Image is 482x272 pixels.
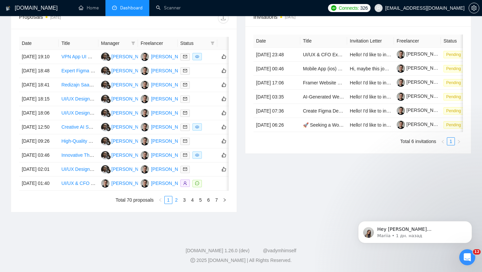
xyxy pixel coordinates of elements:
img: TO [141,81,149,89]
li: Previous Page [439,137,447,145]
span: user [376,6,381,10]
td: UI/UX Designer Needed for Education Platform Revamp [59,106,98,120]
td: VPN App UI Redesign — Privacy & Web3 Focus [59,50,98,64]
a: 1 [165,196,172,204]
td: [DATE] 03:46 [19,148,59,162]
span: mail [183,167,187,171]
span: like [222,152,226,158]
img: gigradar-bm.png [106,169,111,174]
a: TO[PERSON_NAME] [141,180,189,186]
a: @vadymhimself [263,248,296,253]
img: gigradar-bm.png [106,98,111,103]
a: UI/UX Designer Needed for Education Platform Revamp [61,110,178,116]
div: [PERSON_NAME] [111,137,150,145]
td: Framer Website Design and Development Expert Needed [300,76,347,90]
img: WW [101,67,109,75]
button: like [220,165,228,173]
td: [DATE] 18:41 [19,78,59,92]
td: [DATE] 06:26 [253,118,300,132]
span: dashboard [112,5,117,10]
li: 2 [172,196,180,204]
a: UI/UX Designer for Gamified SaaS Platform (Figma, Edtech/Gamification Experience) [61,96,239,101]
span: mail [183,83,187,87]
a: TO[PERSON_NAME] [141,96,189,101]
a: 4 [189,196,196,204]
a: Pending [444,52,466,57]
a: [PERSON_NAME] [397,122,445,127]
div: [PERSON_NAME] [151,109,189,117]
iframe: To enrich screen reader interactions, please activate Accessibility in Grammarly extension settings [459,249,475,265]
button: Развернуть окно [105,3,117,15]
td: [DATE] 12:50 [19,120,59,134]
img: TO [141,179,149,188]
span: smiley reaction [76,201,93,215]
span: mail [183,55,187,59]
span: 😃 [79,201,89,215]
a: homeHome [79,5,99,11]
span: like [222,138,226,144]
img: WW [101,165,109,174]
div: [PERSON_NAME] [151,180,189,187]
time: [DATE] [285,15,295,19]
a: [PERSON_NAME] [397,51,445,57]
button: like [220,109,228,117]
img: WW [101,109,109,117]
span: neutral face reaction [58,201,76,215]
img: gigradar-bm.png [106,113,111,117]
button: like [220,67,228,75]
div: [PERSON_NAME] [111,165,150,173]
a: 2 [173,196,180,204]
button: right [221,196,229,204]
a: [PERSON_NAME] [397,108,445,113]
img: TO [141,137,149,145]
span: like [222,68,226,73]
span: Pending [444,79,464,86]
td: [DATE] 18:15 [19,92,59,106]
img: TO [141,123,149,131]
td: Expert Figma Designer [59,64,98,78]
img: WW [101,151,109,159]
div: [PERSON_NAME] [151,123,189,131]
a: WW[PERSON_NAME] [101,152,150,157]
span: Pending [444,121,464,129]
a: VPN App UI Redesign — Privacy & Web3 Focus [61,54,162,59]
div: [PERSON_NAME] [111,180,150,187]
span: Invitations [253,13,463,21]
td: [DATE] 03:35 [253,90,300,104]
li: 3 [180,196,188,204]
td: [DATE] 00:46 [253,62,300,76]
div: [PERSON_NAME] [151,53,189,60]
td: 🚀 Seeking a World-Class UI/UX Designer (Figma Expert) for Ongoing Projects [300,118,347,132]
button: like [220,151,228,159]
img: c1NybDqS-x1OPvS-FpIU5_-KJHAbNbWAiAC3cbJUHD0KSEqtqjcGy8RJyS0QCWXZfp [397,121,405,129]
a: AI-Generated Web Page Design Options [303,94,388,99]
div: [PERSON_NAME] [151,137,189,145]
time: [DATE] [50,16,61,19]
li: 5 [196,196,205,204]
div: 2025 [DOMAIN_NAME] | All Rights Reserved. [5,257,477,264]
th: Freelancer [138,37,177,50]
a: WW[PERSON_NAME] [101,82,150,87]
a: 5 [197,196,204,204]
td: Creative AI Specialist for Social Media and Web Design [59,120,98,134]
td: UI/UX Designer for Web + Mobile Application Redesign (Upgrade) [59,162,98,177]
a: TO[PERSON_NAME] [101,180,150,186]
div: [PERSON_NAME] [151,81,189,88]
a: Creative AI Specialist for Social Media and Web Design [61,124,176,130]
a: [PERSON_NAME] [397,79,445,85]
span: Manager [101,40,129,47]
div: [PERSON_NAME] [111,109,150,117]
a: Pending [444,108,466,113]
span: 326 [360,4,368,12]
button: left [156,196,164,204]
a: WW[PERSON_NAME] [101,138,150,143]
img: gigradar-bm.png [106,127,111,131]
div: [PERSON_NAME] [151,95,189,103]
span: filter [130,38,137,48]
span: download [218,15,228,21]
button: right [455,137,463,145]
span: mail [183,111,187,115]
span: user-add [183,181,187,185]
span: left [158,198,162,202]
img: c1NybDqS-x1OPvS-FpIU5_-KJHAbNbWAiAC3cbJUHD0KSEqtqjcGy8RJyS0QCWXZfp [397,50,405,59]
